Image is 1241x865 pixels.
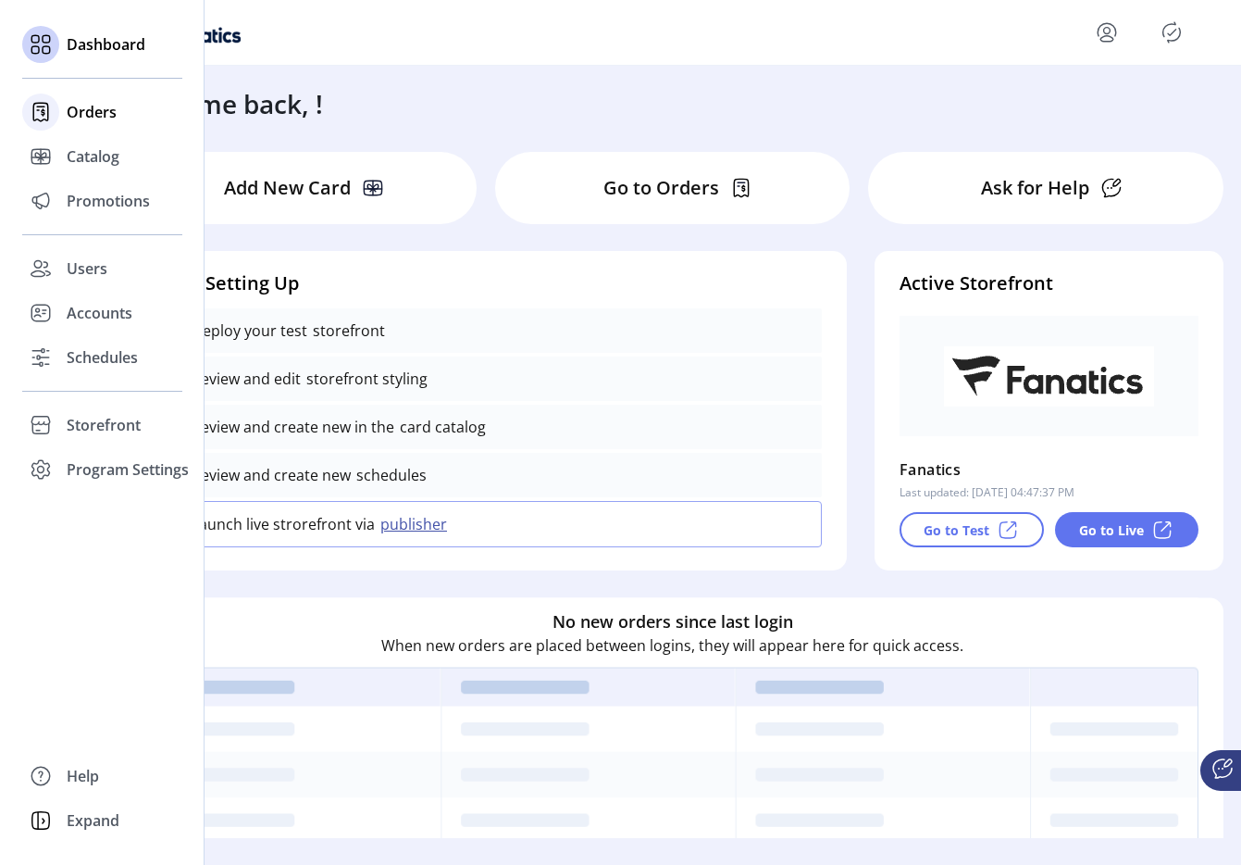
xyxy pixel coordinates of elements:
[900,484,1074,501] p: Last updated: [DATE] 04:47:37 PM
[146,270,822,297] h4: Finish Setting Up
[981,174,1089,202] p: Ask for Help
[192,368,301,390] p: Review and edit
[552,609,793,634] h6: No new orders since last login
[192,416,394,438] p: Review and create new in the
[67,414,141,436] span: Storefront
[900,455,961,484] p: Fanatics
[1079,520,1144,540] p: Go to Live
[381,634,963,657] p: When new orders are placed between logins, they will appear here for quick access.
[67,765,99,787] span: Help
[192,464,351,486] p: Review and create new
[192,320,307,342] p: Deploy your test
[67,346,138,369] span: Schedules
[67,33,145,56] span: Dashboard
[67,101,117,123] span: Orders
[67,302,132,324] span: Accounts
[307,320,385,342] p: storefront
[603,174,719,202] p: Go to Orders
[1157,18,1186,47] button: Publisher Panel
[67,257,107,280] span: Users
[67,458,189,481] span: Program Settings
[375,513,458,535] button: publisher
[301,368,428,390] p: storefront styling
[394,416,486,438] p: card catalog
[67,809,119,832] span: Expand
[67,145,119,168] span: Catalog
[192,513,375,535] p: Launch live strorefront via
[1092,18,1122,47] button: menu
[900,270,1198,297] h4: Active Storefront
[122,84,323,123] h3: Welcome back, !
[67,190,150,212] span: Promotions
[351,464,427,486] p: schedules
[224,174,351,202] p: Add New Card
[924,520,989,540] p: Go to Test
